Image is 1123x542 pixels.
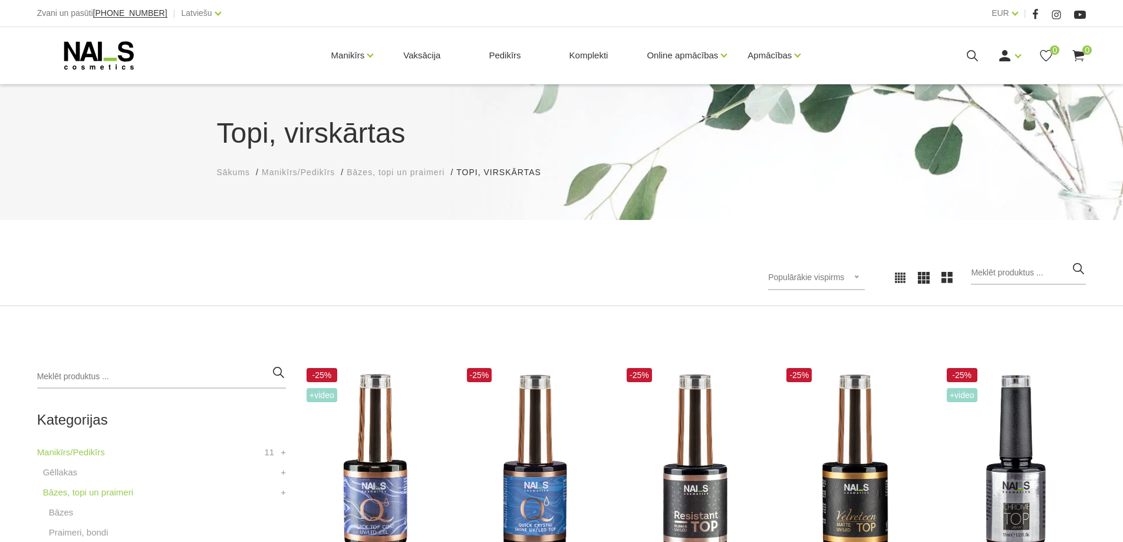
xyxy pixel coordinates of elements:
a: Bāzes [49,505,74,520]
a: Praimeri, bondi [49,525,108,540]
input: Meklēt produktus ... [971,261,1086,285]
h1: Topi, virskārtas [217,112,907,155]
span: [PHONE_NUMBER] [93,8,167,18]
a: 0 [1071,48,1086,63]
div: Zvani un pasūti [37,6,167,21]
a: Online apmācības [647,32,718,79]
span: 0 [1082,45,1092,55]
span: -25% [467,368,492,382]
a: Gēllakas [43,465,77,479]
a: + [281,445,286,459]
span: Manikīrs/Pedikīrs [262,167,335,177]
a: EUR [992,6,1009,20]
span: +Video [947,388,977,402]
a: Latviešu [182,6,212,20]
a: Bāzes, topi un praimeri [43,485,133,500]
a: Manikīrs/Pedikīrs [37,445,105,459]
a: Bāzes, topi un praimeri [347,166,444,179]
li: Topi, virskārtas [456,166,552,179]
a: Pedikīrs [479,27,530,84]
a: Vaksācija [394,27,450,84]
a: + [281,465,286,479]
span: +Video [307,388,337,402]
span: -25% [307,368,337,382]
a: Manikīrs/Pedikīrs [262,166,335,179]
span: | [1024,6,1026,21]
span: Populārākie vispirms [768,272,844,282]
span: 0 [1050,45,1059,55]
span: -25% [786,368,812,382]
input: Meklēt produktus ... [37,365,286,389]
a: + [281,485,286,500]
a: 0 [1039,48,1053,63]
a: Sākums [217,166,251,179]
a: Apmācības [747,32,792,79]
a: Manikīrs [331,32,365,79]
a: [PHONE_NUMBER] [93,9,167,18]
span: Sākums [217,167,251,177]
span: Bāzes, topi un praimeri [347,167,444,177]
span: -25% [627,368,652,382]
a: Komplekti [560,27,618,84]
span: 11 [264,445,274,459]
span: -25% [947,368,977,382]
span: | [173,6,176,21]
h2: Kategorijas [37,412,286,428]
